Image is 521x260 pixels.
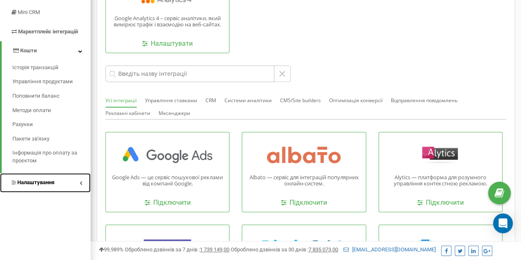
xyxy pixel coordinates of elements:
button: Усі інтеграції [105,94,137,108]
button: Оптимізація конверсії [329,94,383,107]
span: Оброблено дзвінків за 30 днів : [231,246,338,253]
button: Рекламні кабінети [105,107,150,119]
span: Інформація про оплату за проєктом [12,149,86,164]
span: Mini CRM [18,9,40,15]
span: Управління продуктами [12,78,73,86]
span: Методи оплати [12,107,51,115]
a: Підключити [281,198,327,208]
button: Відправлення повідомлень [391,94,458,107]
span: Маркетплейс інтеграцій [18,28,78,35]
p: Alytics — платформа для розумного управління контекстною рекламою. [385,174,496,187]
button: Месенджери [159,107,190,119]
a: [EMAIL_ADDRESS][DOMAIN_NAME] [343,246,436,253]
span: Кошти [20,47,37,54]
p: Google Ads — це сервіс пошукової реклами від компанії Google. [112,174,223,187]
a: Методи оплати [12,103,91,118]
span: Історія транзакцій [12,64,58,72]
a: Інформація про оплату за проєктом [12,146,91,168]
button: Управління ставками [145,94,197,107]
span: Рахунки [12,121,33,129]
a: Рахунки [12,117,91,132]
p: Google Analytics 4 – сервіс аналітики, який вимірює трафік і взаємодію на веб-сайтах. [112,15,223,28]
a: Налаштувати [142,39,193,49]
a: Підключити [417,198,463,208]
a: Кошти [2,41,91,61]
div: Open Intercom Messenger [493,213,513,233]
a: Пакети зв'язку [12,132,91,146]
button: CRM [206,94,216,107]
a: Історія транзакцій [12,61,91,75]
p: Albato — сервіс для інтеграцій популярних онлайн-систем. [248,174,359,187]
span: Оброблено дзвінків за 7 днів : [125,246,229,253]
a: Поповнити баланс [12,89,91,103]
button: Системи аналітики [224,94,272,107]
a: Управління продуктами [12,75,91,89]
span: 99,989% [99,246,124,253]
span: Пакети зв'язку [12,135,49,143]
a: Підключити [145,198,191,208]
span: Поповнити баланс [12,92,60,100]
u: 7 835 073,00 [308,246,338,253]
button: CMS/Site builders [280,94,321,107]
u: 1 739 149,00 [200,246,229,253]
span: Налаштування [17,179,54,185]
input: Введіть назву інтеграції [105,66,274,82]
